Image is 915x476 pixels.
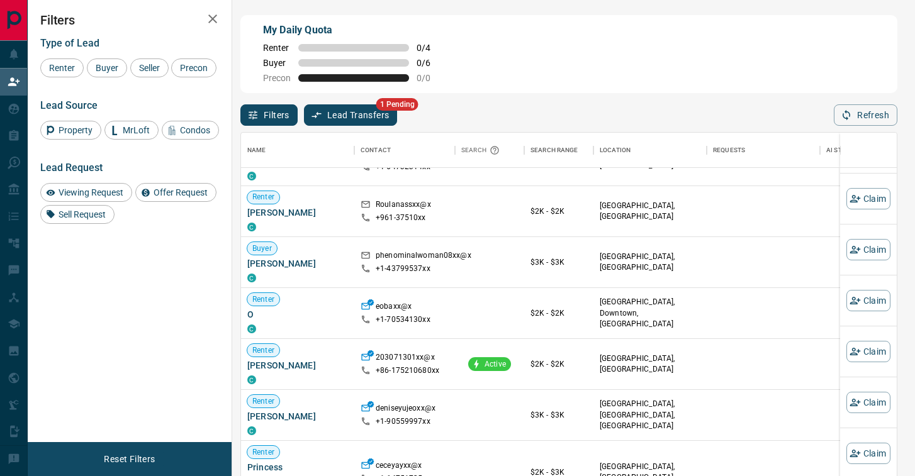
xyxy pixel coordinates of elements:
[263,73,291,83] span: Precon
[241,133,354,168] div: Name
[600,133,631,168] div: Location
[247,257,348,270] span: [PERSON_NAME]
[846,341,890,362] button: Claim
[247,308,348,321] span: O
[40,162,103,174] span: Lead Request
[846,392,890,413] button: Claim
[376,199,431,213] p: Roulanassxx@x
[600,353,700,375] p: [GEOGRAPHIC_DATA], [GEOGRAPHIC_DATA]
[263,23,444,38] p: My Daily Quota
[376,314,430,325] p: +1- 70534130xx
[707,133,820,168] div: Requests
[846,188,890,209] button: Claim
[600,297,700,329] p: [GEOGRAPHIC_DATA], Downtown, [GEOGRAPHIC_DATA]
[247,324,256,333] div: condos.ca
[40,13,219,28] h2: Filters
[135,63,164,73] span: Seller
[162,121,219,140] div: Condos
[247,172,256,180] div: condos.ca
[600,201,700,222] p: [GEOGRAPHIC_DATA], [GEOGRAPHIC_DATA]
[263,58,291,68] span: Buyer
[376,416,430,427] p: +1- 90559997xx
[54,209,110,219] span: Sell Request
[247,243,277,254] span: Buyer
[834,104,897,126] button: Refresh
[530,409,587,421] p: $3K - $3K
[247,133,266,168] div: Name
[176,63,212,73] span: Precon
[91,63,123,73] span: Buyer
[530,307,587,319] p: $2K - $2K
[530,206,587,217] p: $2K - $2K
[171,58,216,77] div: Precon
[600,399,700,431] p: [GEOGRAPHIC_DATA], [GEOGRAPHIC_DATA], [GEOGRAPHIC_DATA]
[104,121,159,140] div: MrLoft
[376,301,412,314] p: eobaxx@x
[593,133,707,168] div: Location
[376,250,471,263] p: phenominalwoman08xx@x
[247,345,279,356] span: Renter
[376,365,439,376] p: +86- 175210680xx
[54,187,128,197] span: Viewing Request
[480,359,511,370] span: Active
[247,426,256,435] div: condos.ca
[846,443,890,464] button: Claim
[376,263,430,274] p: +1- 43799537xx
[176,125,215,135] span: Condos
[247,375,256,384] div: condos.ca
[247,447,279,458] span: Renter
[376,98,418,111] span: 1 Pending
[304,104,398,126] button: Lead Transfers
[846,290,890,311] button: Claim
[240,104,298,126] button: Filters
[247,274,256,282] div: condos.ca
[247,359,348,372] span: [PERSON_NAME]
[247,206,348,219] span: [PERSON_NAME]
[417,43,444,53] span: 0 / 4
[417,58,444,68] span: 0 / 6
[713,133,745,168] div: Requests
[376,460,422,473] p: ceceyayxx@x
[524,133,593,168] div: Search Range
[247,294,279,305] span: Renter
[376,352,435,365] p: 203071301xx@x
[530,257,587,268] p: $3K - $3K
[354,133,455,168] div: Contact
[40,58,84,77] div: Renter
[135,183,216,202] div: Offer Request
[376,213,426,223] p: +961- 37510xx
[376,403,435,416] p: deniseyujeoxx@x
[40,121,101,140] div: Property
[247,223,256,231] div: condos.ca
[40,99,98,111] span: Lead Source
[96,448,163,470] button: Reset Filters
[247,192,279,202] span: Renter
[40,183,132,202] div: Viewing Request
[130,58,169,77] div: Seller
[247,396,279,407] span: Renter
[530,358,587,370] p: $2K - $2K
[87,58,127,77] div: Buyer
[530,133,578,168] div: Search Range
[417,73,444,83] span: 0 / 0
[600,252,700,273] p: [GEOGRAPHIC_DATA], [GEOGRAPHIC_DATA]
[247,410,348,423] span: [PERSON_NAME]
[54,125,97,135] span: Property
[118,125,154,135] span: MrLoft
[461,133,503,168] div: Search
[45,63,79,73] span: Renter
[846,239,890,260] button: Claim
[263,43,291,53] span: Renter
[149,187,212,197] span: Offer Request
[361,133,391,168] div: Contact
[40,205,115,224] div: Sell Request
[40,37,99,49] span: Type of Lead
